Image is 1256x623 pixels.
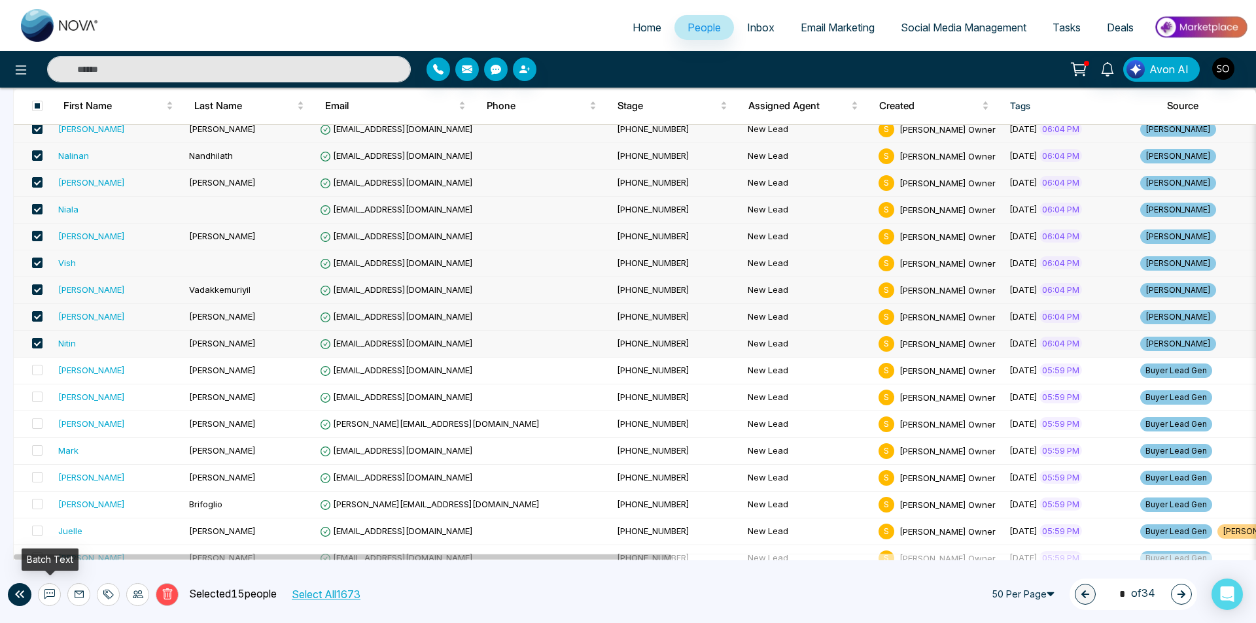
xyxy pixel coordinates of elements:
[742,438,873,465] td: New Lead
[869,88,1000,124] th: Created
[899,311,996,322] span: [PERSON_NAME] Owner
[879,229,894,244] span: S
[320,392,473,402] span: [EMAIL_ADDRESS][DOMAIN_NAME]
[58,390,125,403] div: [PERSON_NAME]
[617,231,689,241] span: [PHONE_NUMBER]
[742,411,873,438] td: New Lead
[189,552,256,563] span: [PERSON_NAME]
[189,150,233,161] span: Nandhilath
[1039,176,1082,189] span: 06:04 PM
[189,284,251,295] span: Vadakkemuriyil
[1039,363,1082,377] span: 05:59 PM
[1039,390,1082,403] span: 05:59 PM
[742,277,873,304] td: New Lead
[325,98,456,114] span: Email
[1009,365,1038,375] span: [DATE]
[617,445,689,456] span: [PHONE_NUMBER]
[742,304,873,331] td: New Lead
[1212,579,1243,610] div: Open Intercom Messenger
[320,472,473,482] span: [EMAIL_ADDRESS][DOMAIN_NAME]
[58,176,125,189] div: [PERSON_NAME]
[618,98,718,114] span: Stage
[738,88,869,124] th: Assigned Agent
[742,116,873,143] td: New Lead
[742,358,873,384] td: New Lead
[1039,203,1082,216] span: 06:04 PM
[617,124,689,134] span: [PHONE_NUMBER]
[742,224,873,250] td: New Lead
[58,497,125,511] div: [PERSON_NAME]
[1140,176,1216,190] span: [PERSON_NAME]
[1009,231,1038,241] span: [DATE]
[899,365,996,375] span: [PERSON_NAME] Owner
[899,177,996,188] span: [PERSON_NAME] Owner
[879,416,894,432] span: S
[58,524,82,537] div: Juelle
[1140,149,1216,163] span: [PERSON_NAME]
[58,363,125,377] div: [PERSON_NAME]
[1009,258,1038,268] span: [DATE]
[189,231,256,241] span: [PERSON_NAME]
[1053,21,1081,34] span: Tasks
[58,417,125,430] div: [PERSON_NAME]
[1039,497,1082,511] span: 05:59 PM
[320,284,473,295] span: [EMAIL_ADDRESS][DOMAIN_NAME]
[189,499,222,509] span: Brifoglio
[879,122,894,137] span: S
[617,526,689,536] span: [PHONE_NUMBER]
[742,197,873,224] td: New Lead
[742,545,873,572] td: New Lead
[1140,229,1216,244] span: [PERSON_NAME]
[899,418,996,429] span: [PERSON_NAME] Owner
[320,150,473,161] span: [EMAIL_ADDRESS][DOMAIN_NAME]
[1009,338,1038,348] span: [DATE]
[1039,524,1082,537] span: 05:59 PM
[1126,60,1145,78] img: Lead Flow
[899,150,996,161] span: [PERSON_NAME] Owner
[901,21,1026,34] span: Social Media Management
[1140,363,1212,378] span: Buyer Lead Gen
[1039,444,1082,457] span: 05:59 PM
[1140,471,1212,485] span: Buyer Lead Gen
[58,203,78,216] div: Niala
[1039,551,1082,564] span: 05:59 PM
[986,584,1064,605] span: 50 Per Page
[1140,417,1212,431] span: Buyer Lead Gen
[1009,177,1038,188] span: [DATE]
[899,124,996,134] span: [PERSON_NAME] Owner
[617,472,689,482] span: [PHONE_NUMBER]
[487,98,587,114] span: Phone
[1039,229,1082,243] span: 06:04 PM
[899,338,996,348] span: [PERSON_NAME] Owner
[879,390,894,405] span: S
[879,309,894,325] span: S
[58,471,125,484] div: [PERSON_NAME]
[320,552,473,563] span: [EMAIL_ADDRESS][DOMAIN_NAME]
[1039,417,1082,430] span: 05:59 PM
[1009,526,1038,536] span: [DATE]
[879,202,894,218] span: S
[617,499,689,509] span: [PHONE_NUMBER]
[320,526,473,536] span: [EMAIL_ADDRESS][DOMAIN_NAME]
[1149,61,1189,77] span: Avon AI
[320,231,473,241] span: [EMAIL_ADDRESS][DOMAIN_NAME]
[899,499,996,509] span: [PERSON_NAME] Owner
[879,497,894,513] span: S
[1039,310,1082,323] span: 06:04 PM
[189,338,256,348] span: [PERSON_NAME]
[1009,552,1038,563] span: [DATE]
[189,365,256,375] span: [PERSON_NAME]
[1140,551,1212,565] span: Buyer Lead Gen
[63,98,164,114] span: First Name
[879,470,894,486] span: S
[1140,524,1212,539] span: Buyer Lead Gen
[879,148,894,164] span: S
[899,552,996,563] span: [PERSON_NAME] Owner
[1140,497,1212,512] span: Buyer Lead Gen
[58,229,125,243] div: [PERSON_NAME]
[189,418,256,429] span: [PERSON_NAME]
[1140,444,1212,458] span: Buyer Lead Gen
[1009,150,1038,161] span: [DATE]
[1107,21,1134,34] span: Deals
[189,177,256,188] span: [PERSON_NAME]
